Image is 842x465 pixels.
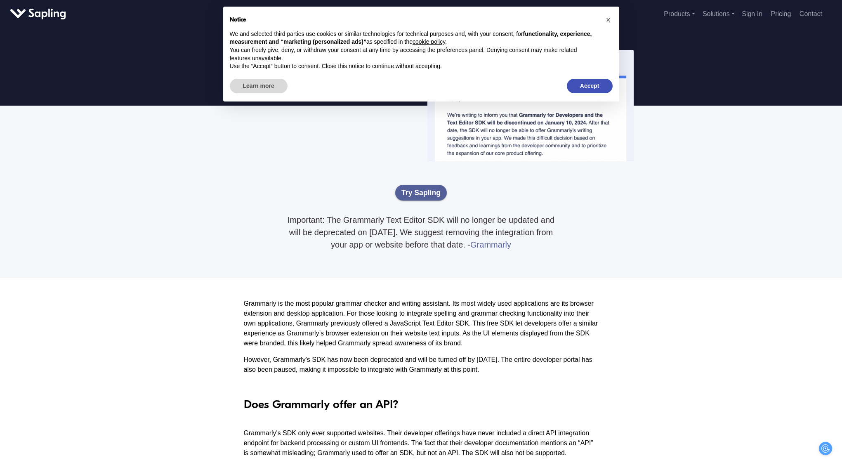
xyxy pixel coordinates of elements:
span: × [606,15,611,24]
p: However, Grammarly's SDK has now been deprecated and will be turned off by [DATE]. The entire dev... [244,355,599,375]
a: Grammarly [470,240,511,249]
p: Use the “Accept” button to consent. Close this notice to continue without accepting. [230,62,599,71]
p: Grammarly is the most popular grammar checker and writing assistant. Its most widely used applica... [244,299,599,348]
a: Products [664,10,695,17]
a: Contact [796,7,825,21]
p: We and selected third parties use cookies or similar technologies for technical purposes and, wit... [230,30,599,46]
h2: Notice [230,17,599,24]
a: Solutions [703,10,735,17]
a: Pricing [768,7,795,21]
p: Important: The Grammarly Text Editor SDK will no longer be updated and will be deprecated on [DAT... [281,214,561,251]
a: Try Sapling [395,185,447,201]
button: Learn more [230,79,288,94]
a: cookie policy [413,38,445,45]
p: Grammarly's SDK only ever supported websites. Their developer offerings have never included a dir... [244,428,599,458]
a: Sign In [738,7,766,21]
p: You can freely give, deny, or withdraw your consent at any time by accessing the preferences pane... [230,46,599,62]
h3: Does Grammarly offer an API? [244,398,399,412]
button: Accept [567,79,613,94]
button: Close this notice [602,13,615,26]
